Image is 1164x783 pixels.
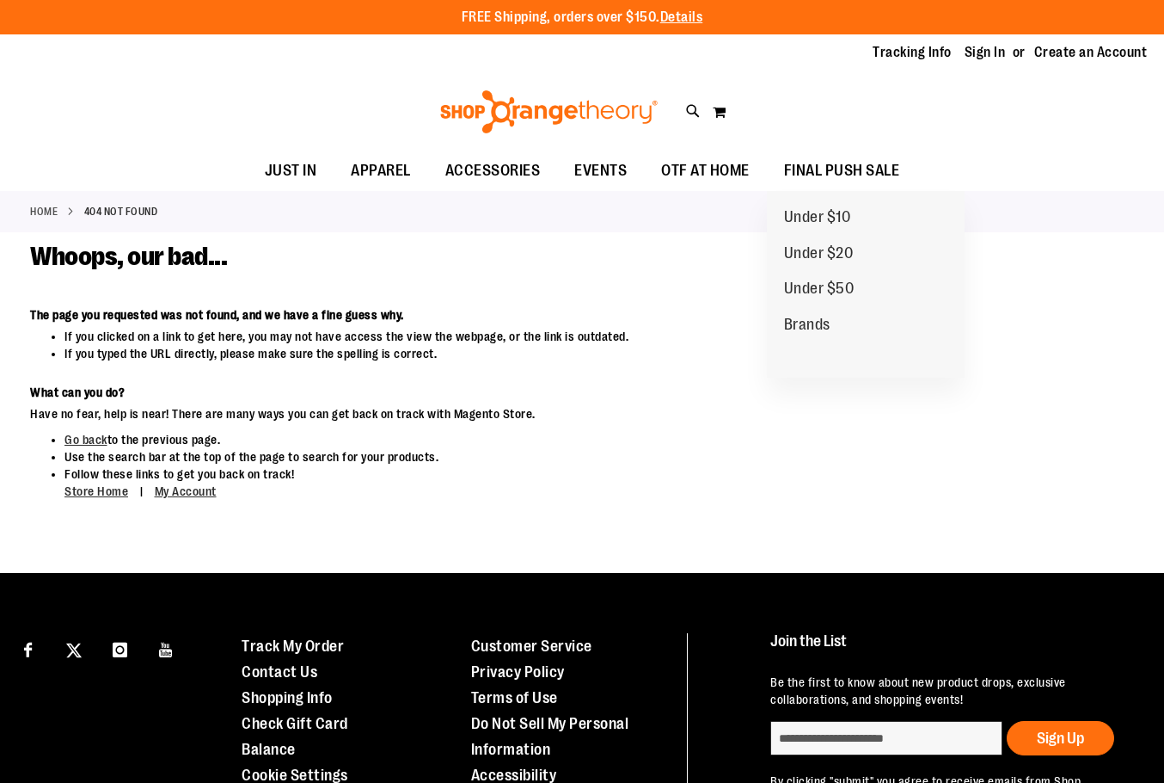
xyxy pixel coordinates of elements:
a: Sign In [965,43,1006,62]
a: OTF AT HOME [644,151,767,191]
span: FINAL PUSH SALE [784,151,900,190]
span: Sign Up [1037,730,1084,747]
span: Under $20 [784,244,854,266]
a: Brands [767,307,848,343]
a: Create an Account [1034,43,1148,62]
a: Customer Service [471,638,592,655]
img: Shop Orangetheory [438,90,660,133]
a: Contact Us [242,663,317,681]
a: Under $10 [767,200,868,236]
span: Whoops, our bad... [30,242,227,271]
a: APPAREL [334,151,428,191]
li: If you clicked on a link to get here, you may not have access the view the webpage, or the link i... [64,328,904,345]
span: Brands [784,316,830,337]
button: Sign Up [1007,721,1114,755]
a: Go back [64,433,107,447]
a: Privacy Policy [471,663,565,681]
a: My Account [155,484,217,498]
a: Details [660,9,703,25]
a: Under $50 [767,271,872,307]
strong: 404 Not Found [84,204,158,219]
a: Visit our Facebook page [13,633,43,663]
li: to the previous page. [64,431,904,448]
p: Be the first to know about new product drops, exclusive collaborations, and shopping events! [770,674,1132,708]
a: Store Home [64,484,128,498]
ul: FINAL PUSH SALE [767,191,965,378]
a: EVENTS [557,151,644,191]
p: FREE Shipping, orders over $150. [462,8,703,28]
a: Home [30,204,58,219]
a: Visit our X page [59,633,89,663]
a: Visit our Youtube page [151,633,181,663]
dt: What can you do? [30,384,904,401]
span: Under $50 [784,280,855,301]
a: Tracking Info [873,43,952,62]
a: Check Gift Card Balance [242,715,348,758]
a: Terms of Use [471,689,558,706]
span: OTF AT HOME [661,151,750,190]
input: enter email [770,721,1002,755]
a: Track My Order [242,638,344,655]
li: Follow these links to get you back on track! [64,465,904,501]
img: Twitter [66,643,82,658]
span: ACCESSORIES [445,151,541,190]
span: JUST IN [265,151,317,190]
a: ACCESSORIES [428,151,558,191]
span: Under $10 [784,208,851,230]
span: | [132,477,152,507]
a: Visit our Instagram page [105,633,135,663]
a: Shopping Info [242,689,333,706]
a: JUST IN [248,151,334,191]
a: Do Not Sell My Personal Information [471,715,629,758]
a: Under $20 [767,236,871,272]
span: APPAREL [351,151,411,190]
dt: The page you requested was not found, and we have a fine guess why. [30,306,904,324]
span: EVENTS [574,151,627,190]
h4: Join the List [770,633,1132,665]
li: Use the search bar at the top of the page to search for your products. [64,448,904,465]
a: FINAL PUSH SALE [767,151,917,191]
li: If you typed the URL directly, please make sure the spelling is correct. [64,345,904,362]
dd: Have no fear, help is near! There are many ways you can get back on track with Magento Store. [30,405,904,422]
